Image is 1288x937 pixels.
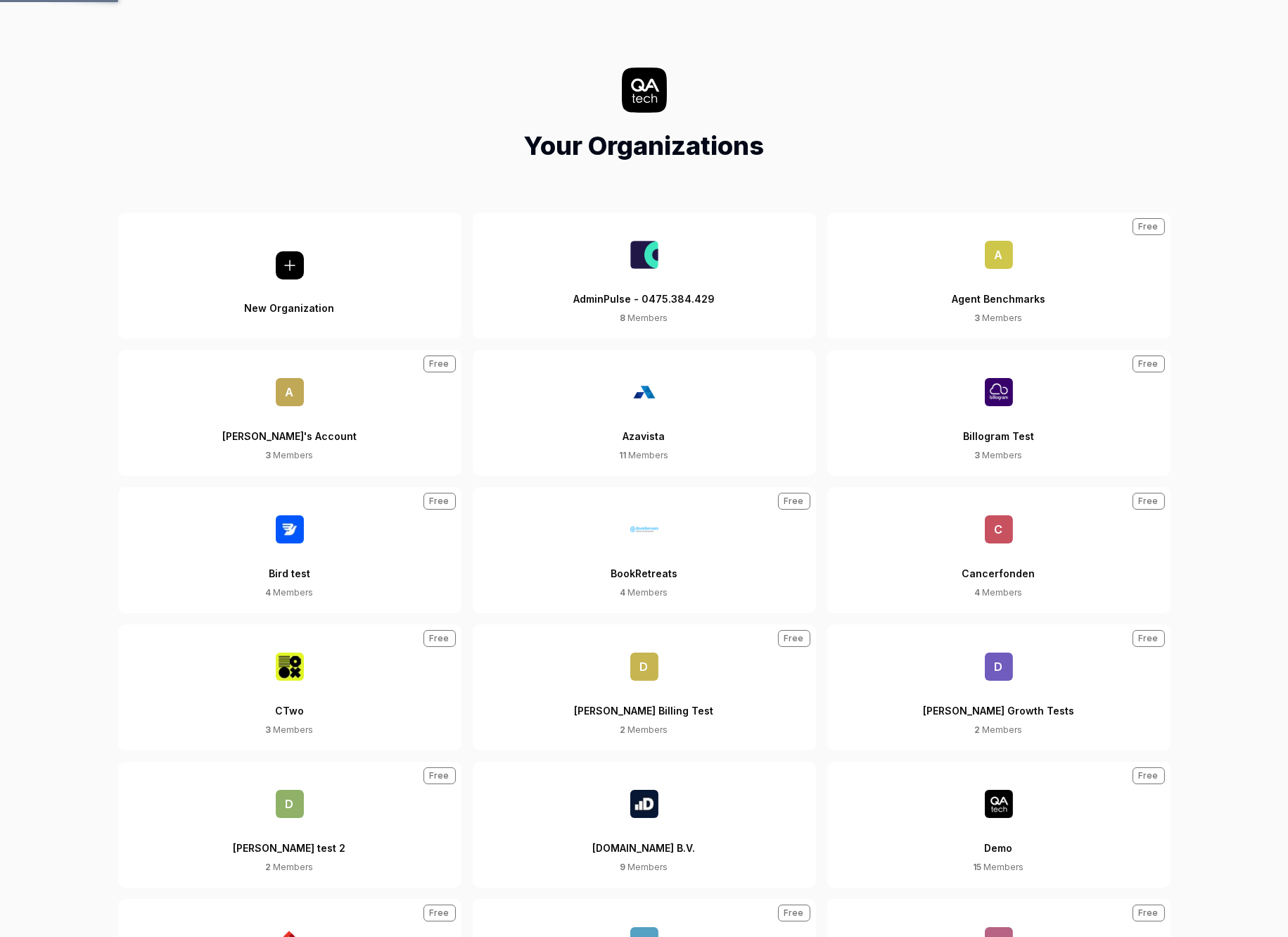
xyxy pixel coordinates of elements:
[827,762,1171,888] a: Demo LogoDemo15 MembersFree
[827,350,1171,476] a: Billogram Test LogoBillogram Test3 MembersFree
[118,213,461,339] button: New Organization
[827,624,1171,750] button: D[PERSON_NAME] Growth Tests2 MembersFree
[630,241,658,269] img: AdminPulse - 0475.384.429 Logo
[620,449,669,462] div: Members
[266,449,314,462] div: Members
[1133,630,1165,647] div: Free
[923,681,1074,724] div: [PERSON_NAME] Growth Tests
[620,586,668,599] div: Members
[118,624,461,750] button: CTwo3 MembersFree
[985,818,1013,861] div: Demo
[620,724,668,736] div: Members
[266,862,272,872] span: 2
[630,515,658,543] img: BookRetreats Logo
[118,487,461,613] a: Bird test LogoBird test4 MembersFree
[985,515,1013,543] span: C
[118,350,461,476] button: A[PERSON_NAME]'s Account3 MembersFree
[975,449,1023,462] div: Members
[473,762,816,888] a: Dealroom.co B.V. Logo[DOMAIN_NAME] B.V.9 Members
[245,279,335,315] div: New Organization
[1133,905,1165,922] div: Free
[473,487,816,613] button: BookRetreats4 MembersFree
[118,487,461,613] button: Bird test4 MembersFree
[575,681,714,724] div: [PERSON_NAME] Billing Test
[266,724,272,735] span: 3
[962,543,1035,586] div: Cancerfonden
[222,406,357,449] div: [PERSON_NAME]'s Account
[266,586,314,599] div: Members
[827,762,1171,888] button: Demo15 MembersFree
[963,406,1034,449] div: Billogram Test
[620,587,626,598] span: 4
[620,862,626,872] span: 9
[975,450,981,460] span: 3
[778,630,810,647] div: Free
[620,312,668,325] div: Members
[269,543,310,586] div: Bird test
[473,213,816,339] button: AdminPulse - 0475.384.4298 Members
[473,213,816,339] a: AdminPulse - 0475.384.429 LogoAdminPulse - 0475.384.4298 Members
[276,378,304,406] span: A
[276,790,304,818] span: d
[975,587,981,598] span: 4
[623,406,665,449] div: Azavista
[1133,767,1165,784] div: Free
[985,653,1013,681] span: D
[1133,356,1165,372] div: Free
[827,487,1171,613] button: CCancerfonden4 MembersFree
[620,313,626,323] span: 8
[630,653,658,681] span: D
[827,350,1171,476] button: Billogram Test3 MembersFree
[975,724,1023,736] div: Members
[266,587,272,598] span: 4
[266,450,272,460] span: 3
[778,493,810,510] div: Free
[630,790,658,818] img: Dealroom.co B.V. Logo
[974,861,1024,874] div: Members
[473,350,816,476] button: Azavista11 Members
[985,241,1013,269] span: A
[275,681,304,724] div: CTwo
[952,269,1045,312] div: Agent Benchmarks
[573,269,715,312] div: AdminPulse - 0475.384.429
[118,762,461,888] button: d[PERSON_NAME] test 22 MembersFree
[423,630,456,647] div: Free
[975,313,981,323] span: 3
[975,724,981,735] span: 2
[974,862,982,872] span: 15
[1133,493,1165,510] div: Free
[611,543,677,586] div: BookRetreats
[423,767,456,784] div: Free
[118,624,461,750] a: CTwo LogoCTwo3 MembersFree
[524,127,765,165] h1: Your Organizations
[423,356,456,372] div: Free
[827,213,1171,339] button: AAgent Benchmarks3 MembersFree
[266,861,314,874] div: Members
[630,378,658,406] img: Azavista Logo
[234,818,346,861] div: [PERSON_NAME] test 2
[620,450,627,460] span: 11
[473,350,816,476] a: Azavista LogoAzavista11 Members
[473,762,816,888] button: [DOMAIN_NAME] B.V.9 Members
[276,515,304,543] img: Bird test Logo
[423,905,456,922] div: Free
[620,724,626,735] span: 2
[620,861,668,874] div: Members
[423,493,456,510] div: Free
[1133,218,1165,235] div: Free
[985,378,1013,406] img: Billogram Test Logo
[473,624,816,750] button: D[PERSON_NAME] Billing Test2 MembersFree
[985,790,1013,818] img: Demo Logo
[276,653,304,681] img: CTwo Logo
[593,818,696,861] div: [DOMAIN_NAME] B.V.
[975,586,1023,599] div: Members
[266,724,314,736] div: Members
[778,905,810,922] div: Free
[975,312,1023,325] div: Members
